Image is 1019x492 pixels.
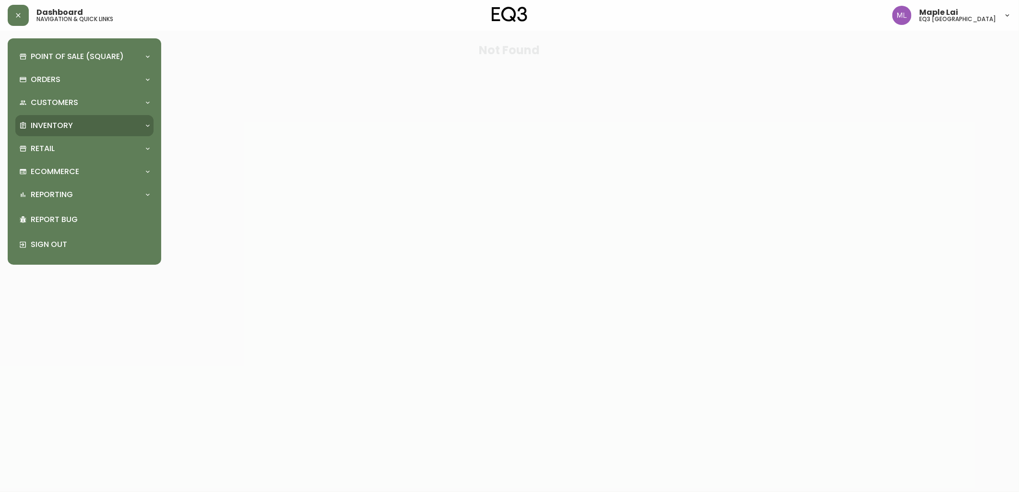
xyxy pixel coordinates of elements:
[31,51,124,62] p: Point of Sale (Square)
[31,166,79,177] p: Ecommerce
[15,232,154,257] div: Sign Out
[36,9,83,16] span: Dashboard
[31,143,55,154] p: Retail
[15,184,154,205] div: Reporting
[15,161,154,182] div: Ecommerce
[15,69,154,90] div: Orders
[31,97,78,108] p: Customers
[492,7,527,22] img: logo
[31,74,60,85] p: Orders
[31,120,73,131] p: Inventory
[31,189,73,200] p: Reporting
[36,16,113,22] h5: navigation & quick links
[15,138,154,159] div: Retail
[919,16,996,22] h5: eq3 [GEOGRAPHIC_DATA]
[919,9,958,16] span: Maple Lai
[31,214,150,225] p: Report Bug
[31,239,150,250] p: Sign Out
[15,207,154,232] div: Report Bug
[15,115,154,136] div: Inventory
[15,46,154,67] div: Point of Sale (Square)
[892,6,912,25] img: 61e28cffcf8cc9f4e300d877dd684943
[15,92,154,113] div: Customers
